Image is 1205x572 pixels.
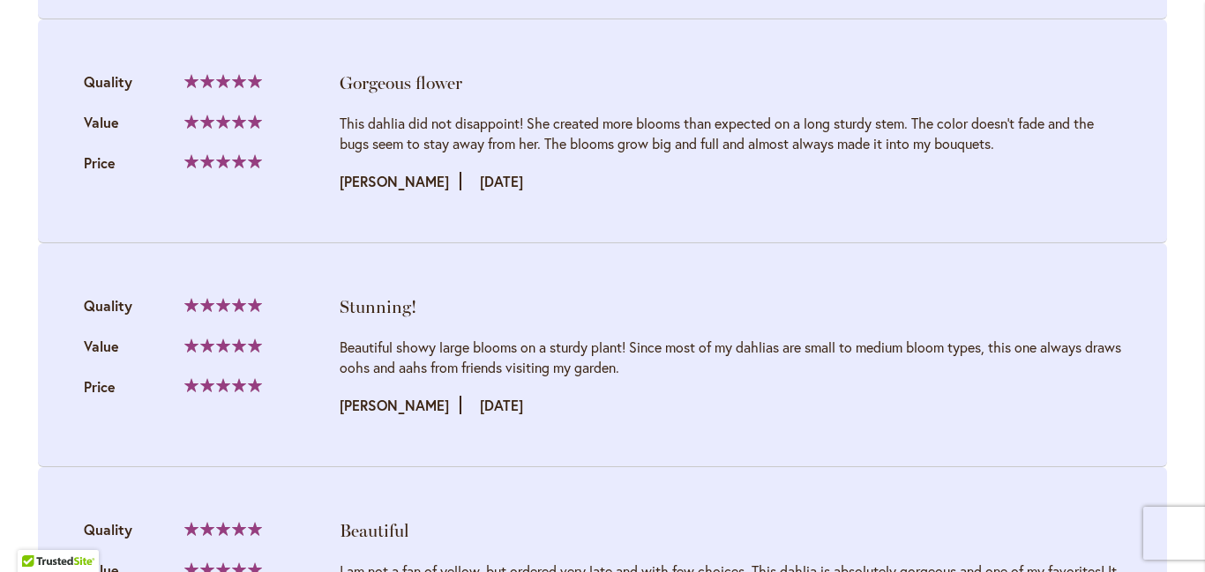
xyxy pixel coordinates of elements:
[84,113,119,131] span: Value
[340,518,1121,543] div: Beautiful
[84,337,119,355] span: Value
[340,172,461,190] strong: [PERSON_NAME]
[184,378,262,392] div: 100%
[184,338,262,353] div: 100%
[84,153,116,172] span: Price
[184,522,262,536] div: 100%
[480,396,523,414] time: [DATE]
[184,298,262,312] div: 100%
[480,172,523,190] time: [DATE]
[340,71,1121,95] div: Gorgeous flower
[84,520,132,539] span: Quality
[84,72,132,91] span: Quality
[340,396,461,414] strong: [PERSON_NAME]
[340,294,1121,319] div: Stunning!
[84,377,116,396] span: Price
[184,154,262,168] div: 100%
[184,115,262,129] div: 100%
[340,337,1121,377] div: Beautiful showy large blooms on a sturdy plant! Since most of my dahlias are small to medium bloo...
[184,74,262,88] div: 100%
[84,296,132,315] span: Quality
[340,113,1121,153] div: This dahlia did not disappoint! She created more blooms than expected on a long sturdy stem. The ...
[13,509,63,559] iframe: Launch Accessibility Center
